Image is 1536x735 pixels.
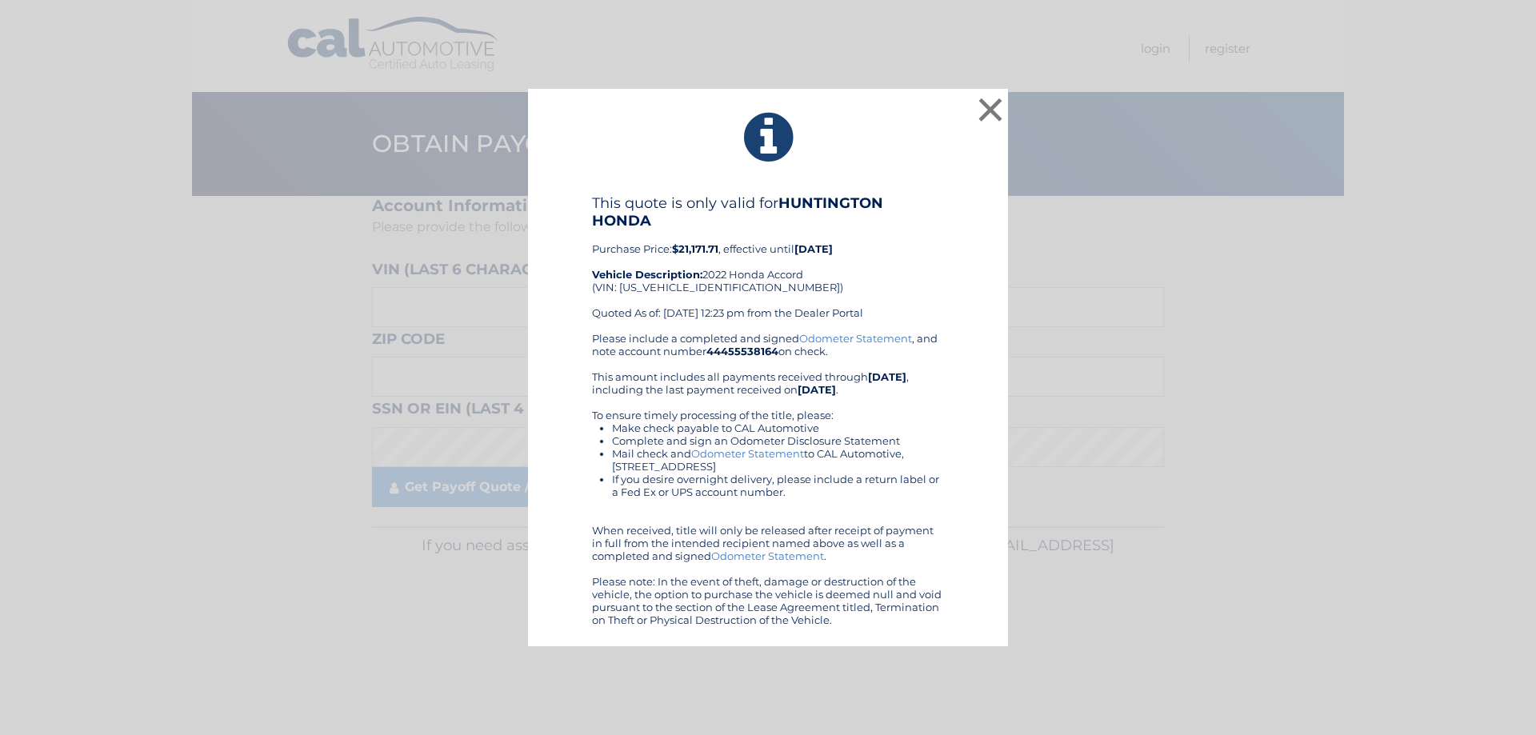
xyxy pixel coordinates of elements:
[612,447,944,473] li: Mail check and to CAL Automotive, [STREET_ADDRESS]
[612,421,944,434] li: Make check payable to CAL Automotive
[672,242,718,255] b: $21,171.71
[592,194,944,230] h4: This quote is only valid for
[711,549,824,562] a: Odometer Statement
[612,434,944,447] li: Complete and sign an Odometer Disclosure Statement
[592,332,944,626] div: Please include a completed and signed , and note account number on check. This amount includes al...
[592,268,702,281] strong: Vehicle Description:
[794,242,833,255] b: [DATE]
[706,345,778,358] b: 44455538164
[592,194,944,332] div: Purchase Price: , effective until 2022 Honda Accord (VIN: [US_VEHICLE_IDENTIFICATION_NUMBER]) Quo...
[868,370,906,383] b: [DATE]
[799,332,912,345] a: Odometer Statement
[691,447,804,460] a: Odometer Statement
[798,383,836,396] b: [DATE]
[974,94,1006,126] button: ×
[612,473,944,498] li: If you desire overnight delivery, please include a return label or a Fed Ex or UPS account number.
[592,194,883,230] b: HUNTINGTON HONDA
